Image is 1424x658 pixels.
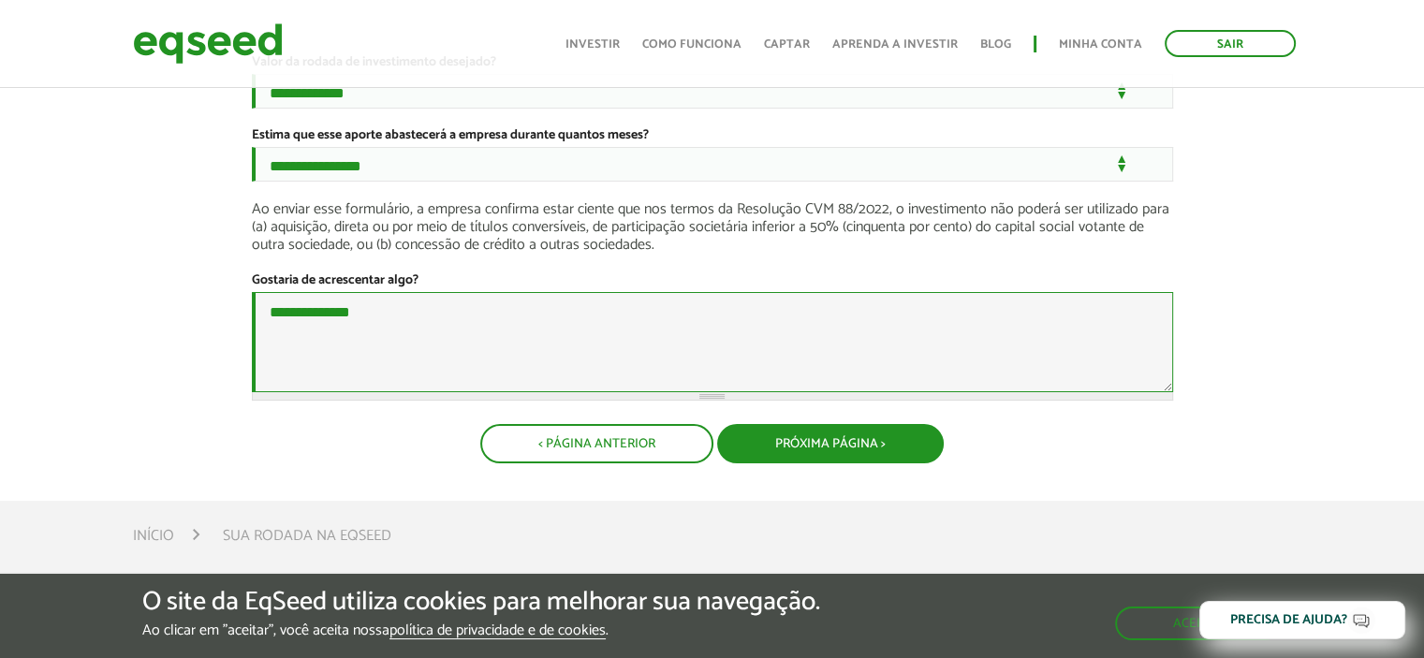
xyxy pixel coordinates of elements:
a: Blog [980,38,1011,51]
button: < Página Anterior [480,424,713,463]
p: Ao clicar em "aceitar", você aceita nossa . [142,621,820,639]
a: Captar [764,38,810,51]
a: política de privacidade e de cookies [389,623,606,639]
button: Próxima Página > [717,424,944,463]
a: Início [133,529,174,544]
a: Minha conta [1059,38,1142,51]
a: Como funciona [642,38,741,51]
label: Estima que esse aporte abastecerá a empresa durante quantos meses? [252,129,649,142]
h5: O site da EqSeed utiliza cookies para melhorar sua navegação. [142,588,820,617]
img: EqSeed [133,19,283,68]
label: Gostaria de acrescentar algo? [252,274,418,287]
p: Ao enviar esse formulário, a empresa confirma estar ciente que nos termos da Resolução CVM 88/202... [252,200,1173,255]
a: Sair [1165,30,1296,57]
a: Investir [565,38,620,51]
a: Aprenda a investir [832,38,958,51]
li: Sua rodada na EqSeed [223,523,391,548]
button: Aceitar [1115,607,1282,640]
